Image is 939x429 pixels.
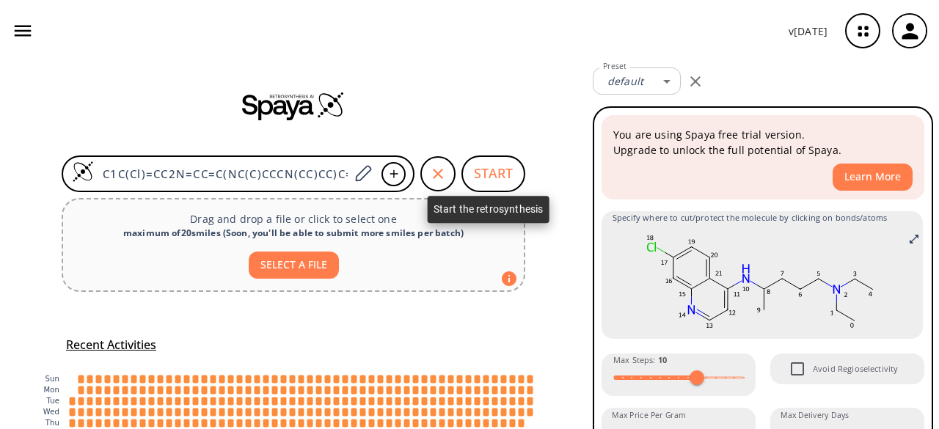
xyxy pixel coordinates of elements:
[249,252,339,279] button: SELECT A FILE
[607,74,643,88] em: default
[66,337,156,353] h5: Recent Activities
[72,161,94,183] img: Logo Spaya
[45,419,59,427] text: Thu
[613,127,913,158] p: You are using Spaya free trial version. Upgrade to unlock the full potential of Spaya.
[75,227,512,240] div: maximum of 20 smiles ( Soon, you'll be able to submit more smiles per batch )
[603,61,626,72] label: Preset
[43,386,59,394] text: Mon
[60,333,162,357] button: Recent Activities
[45,397,59,405] text: Tue
[43,408,59,416] text: Wed
[908,233,920,245] svg: Full screen
[781,410,849,421] label: Max Delivery Days
[94,166,349,181] input: Enter SMILES
[658,354,667,365] strong: 10
[782,353,813,384] span: Avoid Regioselectivity
[461,155,525,192] button: START
[45,375,59,383] text: Sun
[613,230,912,333] svg: C1C(Cl)=CC2N=CC=C(NC(C)CCCN(CC)CC)C=2C=1
[75,211,512,227] p: Drag and drop a file or click to select one
[612,410,686,421] label: Max Price Per Gram
[242,91,345,120] img: Spaya logo
[813,362,898,375] span: Avoid Regioselectivity
[789,23,827,39] p: v [DATE]
[613,353,667,367] span: Max Steps :
[613,211,912,224] span: Specify where to cut/protect the molecule by clicking on bonds/atoms
[833,164,913,191] button: Learn More
[428,196,549,223] div: Start the retrosynthesis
